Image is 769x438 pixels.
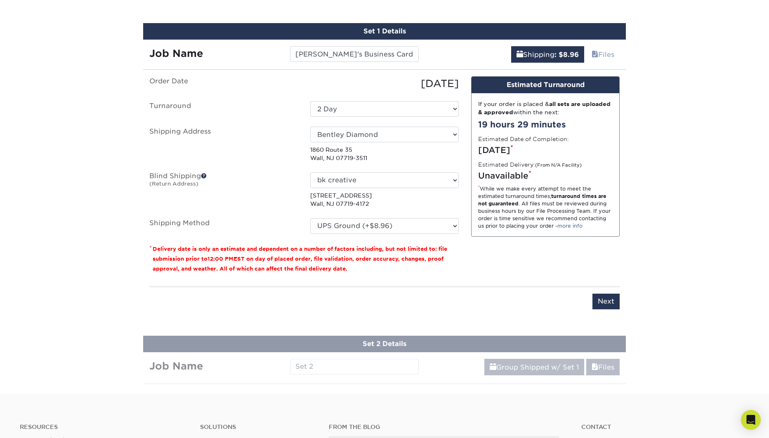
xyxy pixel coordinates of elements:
[535,162,582,168] small: (From N/A Facility)
[329,424,559,431] h4: From the Blog
[517,51,523,59] span: shipping
[208,256,234,262] span: 12:00 PM
[586,359,620,375] a: Files
[200,424,316,431] h4: Solutions
[472,77,619,93] div: Estimated Turnaround
[490,363,496,371] span: shipping
[143,23,626,40] div: Set 1 Details
[554,51,579,59] b: : $8.96
[143,101,304,117] label: Turnaround
[143,218,304,234] label: Shipping Method
[592,294,620,309] input: Next
[478,118,613,131] div: 19 hours 29 minutes
[478,135,569,143] label: Estimated Date of Completion:
[478,160,582,169] label: Estimated Delivery:
[586,46,620,63] a: Files
[557,223,583,229] a: more info
[511,46,584,63] a: Shipping: $8.96
[581,424,749,431] a: Contact
[592,363,598,371] span: files
[478,170,613,182] div: Unavailable
[143,172,304,208] label: Blind Shipping
[310,191,459,208] p: [STREET_ADDRESS] Wall, NJ 07719-4172
[290,46,418,62] input: Enter a job name
[2,413,70,435] iframe: Google Customer Reviews
[149,47,203,59] strong: Job Name
[153,246,447,272] small: Delivery date is only an estimate and dependent on a number of factors including, but not limited...
[478,185,613,230] div: While we make every attempt to meet the estimated turnaround times; . All files must be reviewed ...
[484,359,584,375] a: Group Shipped w/ Set 1
[143,127,304,162] label: Shipping Address
[20,424,188,431] h4: Resources
[304,76,465,91] div: [DATE]
[741,410,761,430] div: Open Intercom Messenger
[478,193,606,207] strong: turnaround times are not guaranteed
[478,100,613,117] div: If your order is placed & within the next:
[478,144,613,156] div: [DATE]
[310,146,459,162] p: 1860 Route 35 Wall, NJ 07719-3511
[149,181,198,187] small: (Return Address)
[592,51,598,59] span: files
[143,76,304,91] label: Order Date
